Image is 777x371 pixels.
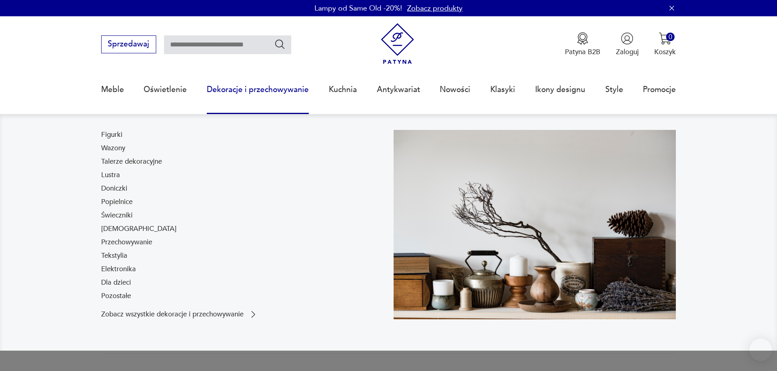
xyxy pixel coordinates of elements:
a: Figurki [101,130,122,140]
a: Doniczki [101,184,127,193]
a: Kuchnia [329,71,357,108]
a: Wazony [101,143,125,153]
a: Dla dzieci [101,278,131,288]
a: Klasyki [490,71,515,108]
a: Zobacz wszystkie dekoracje i przechowywanie [101,310,258,319]
a: [DEMOGRAPHIC_DATA] [101,224,177,234]
a: Talerze dekoracyjne [101,157,162,167]
a: Nowości [440,71,470,108]
a: Style [605,71,623,108]
img: cfa44e985ea346226f89ee8969f25989.jpg [394,130,676,319]
button: Szukaj [274,38,286,50]
a: Lustra [101,170,120,180]
a: Sprzedawaj [101,42,156,48]
iframe: Smartsupp widget button [749,338,772,361]
button: Patyna B2B [565,32,600,57]
p: Zaloguj [616,47,639,57]
button: Zaloguj [616,32,639,57]
a: Dekoracje i przechowywanie [207,71,309,108]
a: Ikona medaluPatyna B2B [565,32,600,57]
button: 0Koszyk [654,32,676,57]
a: Promocje [643,71,676,108]
div: 0 [666,33,675,41]
p: Koszyk [654,47,676,57]
button: Sprzedawaj [101,35,156,53]
a: Oświetlenie [144,71,187,108]
a: Tekstylia [101,251,127,261]
img: Patyna - sklep z meblami i dekoracjami vintage [377,23,418,64]
a: Pozostałe [101,291,131,301]
a: Świeczniki [101,211,133,220]
img: Ikona medalu [576,32,589,45]
p: Patyna B2B [565,47,600,57]
img: Ikonka użytkownika [621,32,633,45]
p: Zobacz wszystkie dekoracje i przechowywanie [101,311,244,318]
p: Lampy od Same Old -20%! [314,3,402,13]
a: Przechowywanie [101,237,152,247]
img: Ikona koszyka [659,32,671,45]
a: Zobacz produkty [407,3,463,13]
a: Popielnice [101,197,133,207]
a: Elektronika [101,264,136,274]
a: Antykwariat [377,71,420,108]
a: Ikony designu [535,71,585,108]
a: Meble [101,71,124,108]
